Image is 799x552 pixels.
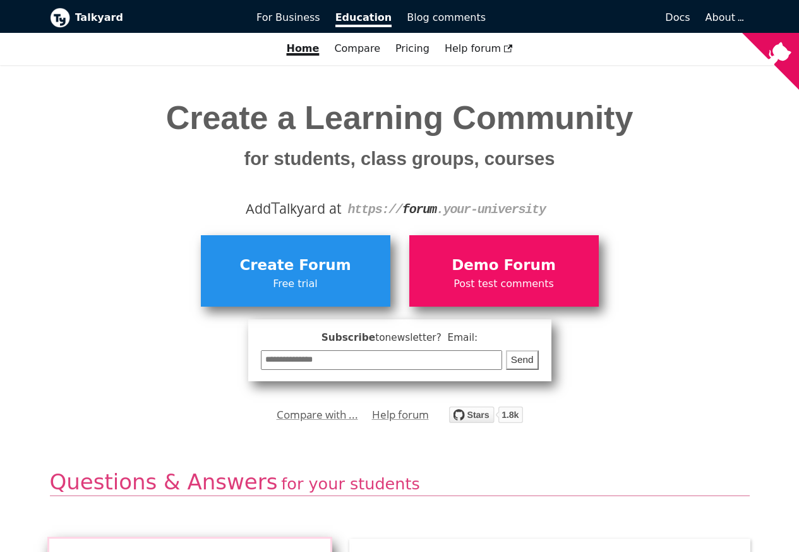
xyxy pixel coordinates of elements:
a: Pricing [388,38,437,59]
b: Talkyard [75,9,239,26]
a: Help forum [372,405,429,424]
span: Docs [665,11,690,23]
span: for your students [281,474,419,493]
span: Create Forum [207,254,384,278]
strong: forum [402,202,436,217]
a: Compare [334,42,380,54]
span: T [271,196,280,219]
div: Add alkyard at [59,198,740,219]
a: For Business [249,7,328,28]
a: Blog comments [399,7,493,28]
a: Home [279,38,327,59]
a: Compare with ... [277,405,358,424]
small: for students, class groups, courses [244,149,555,169]
a: Education [328,7,400,28]
span: Education [335,11,392,27]
a: Star debiki/talkyard on GitHub [449,408,523,427]
span: Subscribe [261,330,539,346]
span: Free trial [207,276,384,292]
span: For Business [256,11,320,23]
button: Send [506,350,539,370]
span: Demo Forum [416,254,592,278]
span: Create a Learning Community [166,99,634,172]
span: Help forum [445,42,513,54]
a: About [706,11,742,23]
a: Docs [493,7,698,28]
img: talkyard.svg [449,407,523,423]
span: to newsletter ? Email: [375,332,478,343]
a: Create ForumFree trial [201,235,390,306]
img: Talkyard logo [50,8,70,28]
code: https:// .your-university [347,202,545,217]
a: Talkyard logoTalkyard [50,8,239,28]
a: Help forum [437,38,520,59]
span: Blog comments [407,11,486,23]
span: Post test comments [416,276,592,292]
a: Demo ForumPost test comments [409,235,599,306]
h2: Questions & Answers [50,469,750,497]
